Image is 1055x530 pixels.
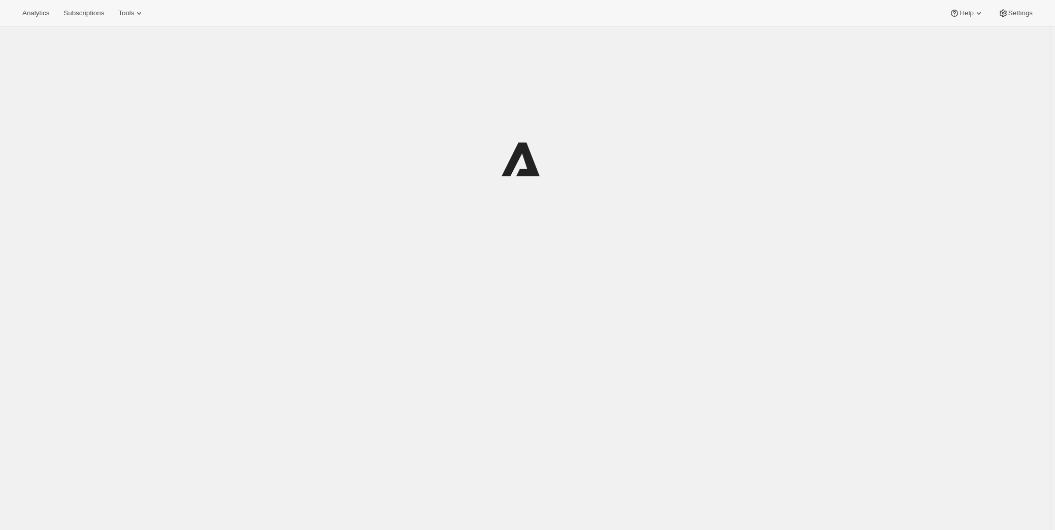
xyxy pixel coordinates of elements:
[960,9,973,17] span: Help
[16,6,55,20] button: Analytics
[57,6,110,20] button: Subscriptions
[22,9,49,17] span: Analytics
[1008,9,1033,17] span: Settings
[992,6,1039,20] button: Settings
[943,6,990,20] button: Help
[118,9,134,17] span: Tools
[112,6,150,20] button: Tools
[63,9,104,17] span: Subscriptions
